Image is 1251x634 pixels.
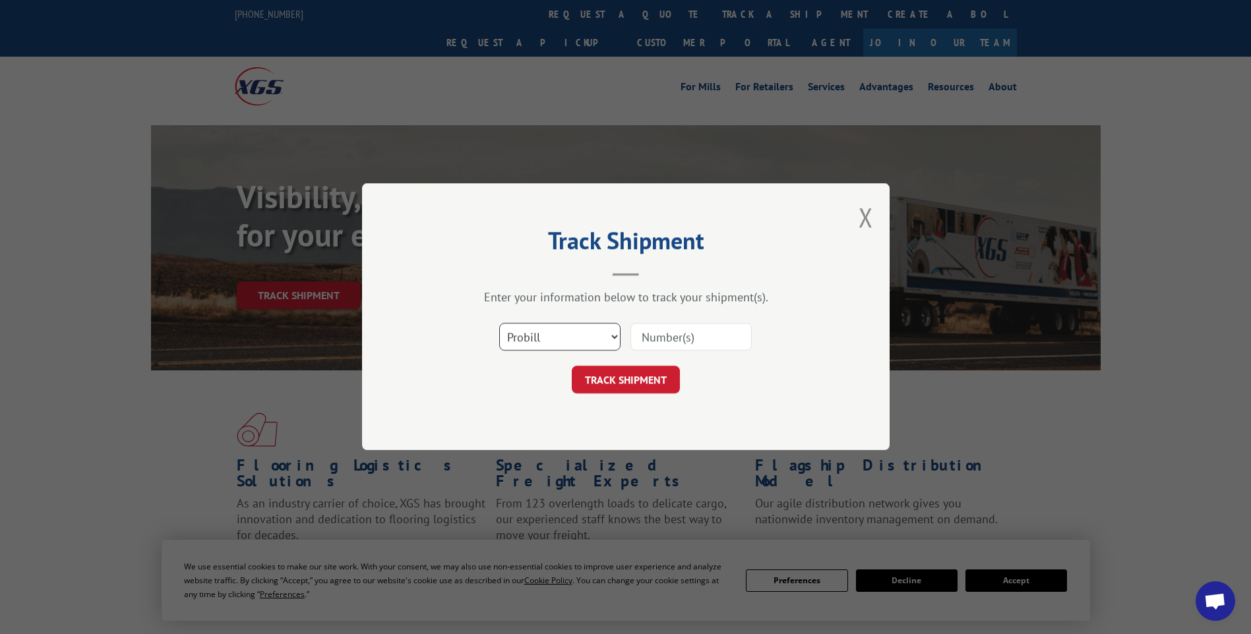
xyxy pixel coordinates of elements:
input: Number(s) [630,324,752,351]
div: Open chat [1196,581,1235,621]
button: Close modal [859,200,873,235]
h2: Track Shipment [428,231,824,256]
div: Enter your information below to track your shipment(s). [428,290,824,305]
button: TRACK SHIPMENT [572,366,680,394]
